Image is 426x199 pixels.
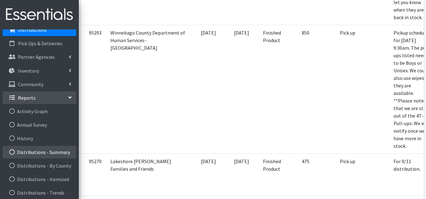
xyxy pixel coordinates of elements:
[18,81,44,87] p: Community
[3,64,76,77] a: Inventory
[107,25,193,153] td: Winnebago County Department of Human Services-[GEOGRAPHIC_DATA]
[18,95,36,101] p: Reports
[18,54,55,60] p: Partner Agencies
[3,4,76,25] img: HumanEssentials
[3,91,76,104] a: Reports
[3,78,76,91] a: Community
[336,153,362,196] td: Pick up
[3,186,76,199] a: Distributions - Trends
[18,27,47,33] p: Distributions
[81,153,107,196] td: 95270
[3,119,76,131] a: Annual Survey
[193,25,224,153] td: [DATE]
[81,25,107,153] td: 95293
[259,153,289,196] td: Finished Product
[3,37,76,50] a: Pick Ups & Deliveries
[3,51,76,63] a: Partner Agencies
[3,146,76,158] a: Distributions - Summary
[3,159,76,172] a: Distributions - By County
[289,153,313,196] td: 475
[224,25,259,153] td: [DATE]
[193,153,224,196] td: [DATE]
[259,25,289,153] td: Finished Product
[3,173,76,185] a: Distributions - Itemized
[336,25,362,153] td: Pick up
[18,68,39,74] p: Inventory
[224,153,259,196] td: [DATE]
[3,105,76,118] a: Activity Graph
[3,24,76,36] a: Distributions
[107,153,193,196] td: Lakeshore [PERSON_NAME] Families and Friends
[289,25,313,153] td: 850
[18,40,62,47] p: Pick Ups & Deliveries
[3,132,76,145] a: History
